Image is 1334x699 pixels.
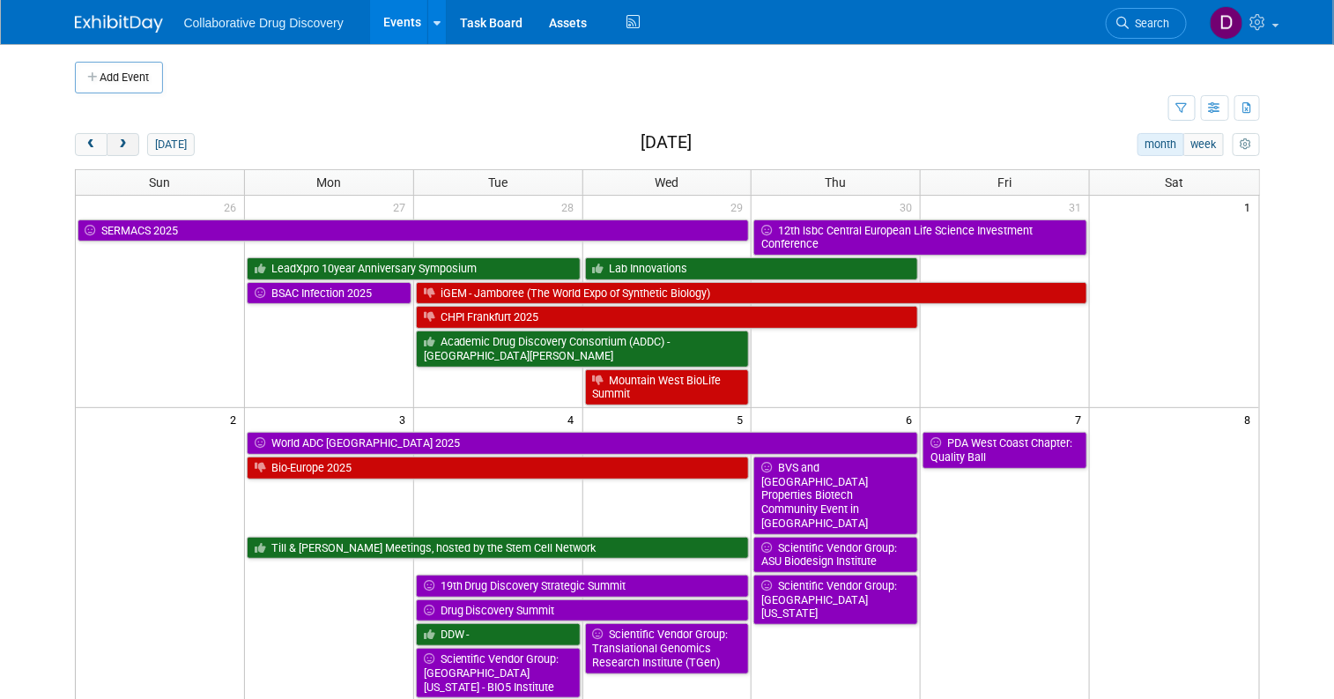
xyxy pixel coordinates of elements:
span: 2 [228,408,244,430]
a: World ADC [GEOGRAPHIC_DATA] 2025 [247,432,918,455]
button: Add Event [75,62,163,93]
span: 5 [735,408,751,430]
span: 26 [222,196,244,218]
img: Daniel Castro [1210,6,1243,40]
span: Fri [998,175,1012,190]
span: 8 [1243,408,1259,430]
span: Collaborative Drug Discovery [184,16,344,30]
span: 30 [898,196,920,218]
span: Thu [826,175,847,190]
span: 29 [729,196,751,218]
a: 19th Drug Discovery Strategic Summit [416,575,750,598]
img: ExhibitDay [75,15,163,33]
span: 3 [397,408,413,430]
a: Lab Innovations [585,257,919,280]
a: Mountain West BioLife Summit [585,369,750,405]
button: [DATE] [147,133,194,156]
a: iGEM - Jamboree (The World Expo of Synthetic Biology) [416,282,1087,305]
a: Academic Drug Discovery Consortium (ADDC) - [GEOGRAPHIC_DATA][PERSON_NAME] [416,331,750,367]
a: BVS and [GEOGRAPHIC_DATA] Properties Biotech Community Event in [GEOGRAPHIC_DATA] [753,457,918,535]
span: Wed [655,175,678,190]
span: 27 [391,196,413,218]
span: Tue [488,175,508,190]
a: Scientific Vendor Group: Translational Genomics Research Institute (TGen) [585,623,750,673]
span: Sat [1165,175,1183,190]
a: LeadXpro 10year Anniversary Symposium [247,257,581,280]
a: DDW - [416,623,581,646]
a: BSAC Infection 2025 [247,282,411,305]
a: CHPI Frankfurt 2025 [416,306,919,329]
button: week [1183,133,1224,156]
a: Scientific Vendor Group: [GEOGRAPHIC_DATA][US_STATE] - BIO5 Institute [416,648,581,698]
a: 12th lsbc Central European Life Science Investment Conference [753,219,1087,256]
span: Sun [149,175,170,190]
a: Till & [PERSON_NAME] Meetings, hosted by the Stem Cell Network [247,537,750,560]
span: 28 [560,196,582,218]
i: Personalize Calendar [1241,139,1252,151]
a: SERMACS 2025 [78,219,750,242]
button: month [1138,133,1184,156]
span: 6 [904,408,920,430]
button: prev [75,133,107,156]
span: 31 [1067,196,1089,218]
span: 1 [1243,196,1259,218]
a: PDA West Coast Chapter: Quality Ball [923,432,1087,468]
a: Bio-Europe 2025 [247,457,750,480]
span: 7 [1073,408,1089,430]
span: Search [1130,17,1170,30]
h2: [DATE] [641,133,692,152]
button: next [107,133,139,156]
a: Scientific Vendor Group: [GEOGRAPHIC_DATA][US_STATE] [753,575,918,625]
a: Drug Discovery Summit [416,599,750,622]
span: 4 [567,408,582,430]
a: Search [1106,8,1187,39]
a: Scientific Vendor Group: ASU Biodesign Institute [753,537,918,573]
span: Mon [316,175,341,190]
button: myCustomButton [1233,133,1259,156]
